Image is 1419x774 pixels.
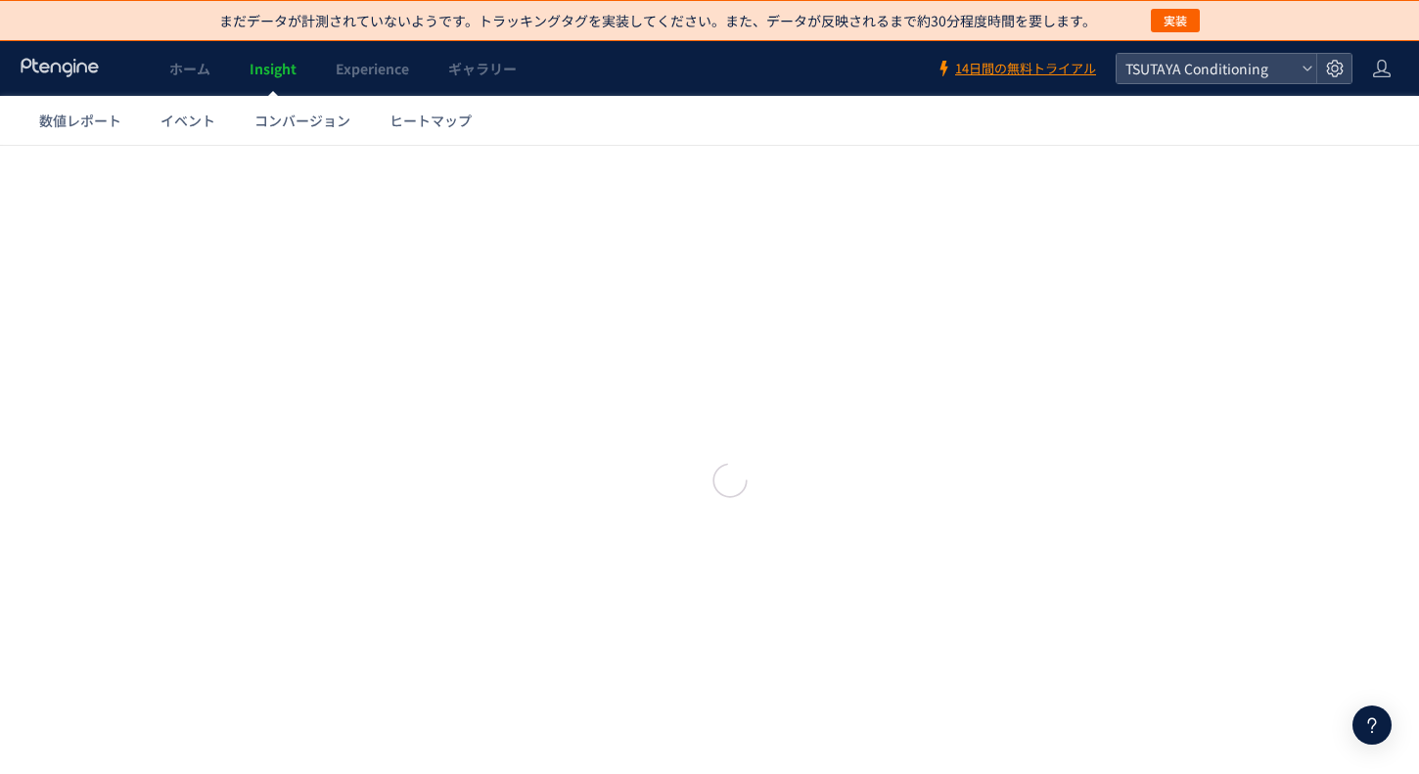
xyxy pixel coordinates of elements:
[448,59,517,78] span: ギャラリー
[1151,9,1200,32] button: 実装
[1164,9,1187,32] span: 実装
[955,60,1096,78] span: 14日間の無料トライアル
[1120,54,1294,83] span: TSUTAYA Conditioning
[389,111,472,130] span: ヒートマップ
[936,60,1096,78] a: 14日間の無料トライアル
[254,111,350,130] span: コンバージョン
[169,59,210,78] span: ホーム
[336,59,409,78] span: Experience
[250,59,297,78] span: Insight
[160,111,215,130] span: イベント
[219,11,1096,30] p: まだデータが計測されていないようです。トラッキングタグを実装してください。また、データが反映されるまで約30分程度時間を要します。
[39,111,121,130] span: 数値レポート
